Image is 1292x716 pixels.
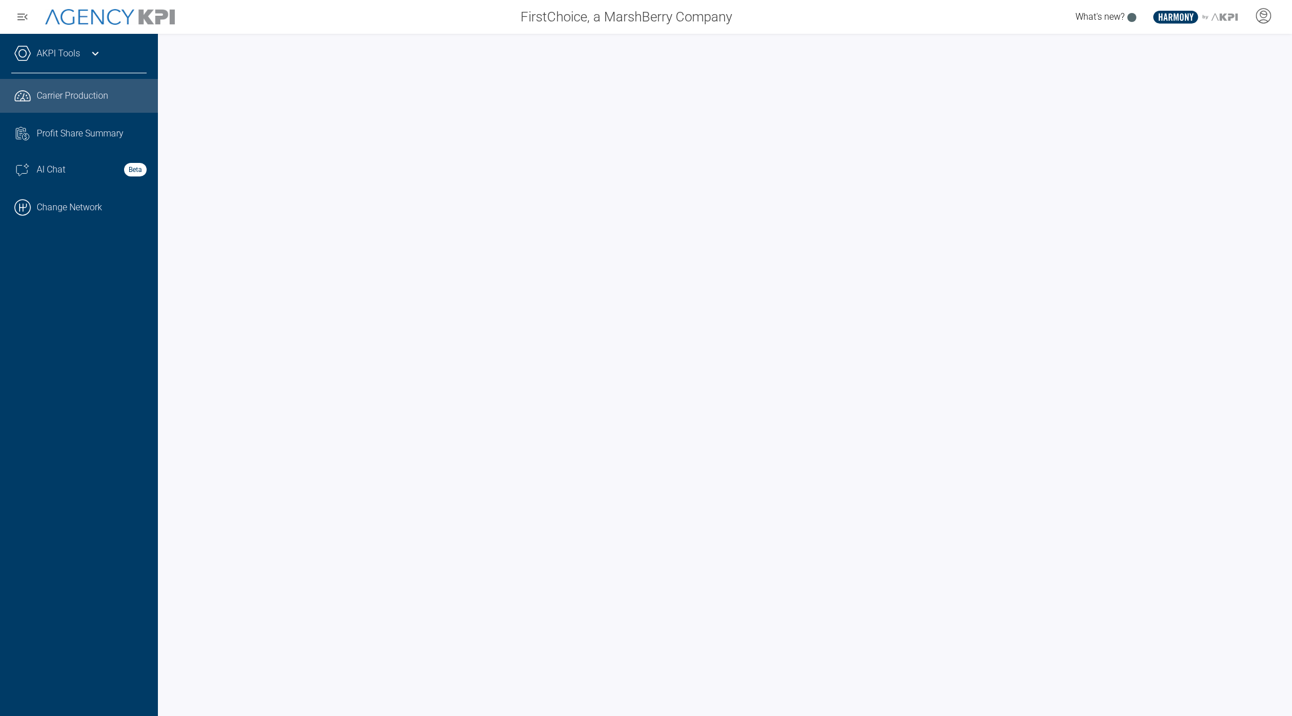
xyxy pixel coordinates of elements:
span: AI Chat [37,163,65,176]
span: What's new? [1075,11,1125,22]
span: Carrier Production [37,89,108,103]
span: FirstChoice, a MarshBerry Company [521,7,732,27]
a: AKPI Tools [37,47,80,60]
span: Profit Share Summary [37,127,124,140]
img: AgencyKPI [45,9,175,25]
strong: Beta [124,163,147,176]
